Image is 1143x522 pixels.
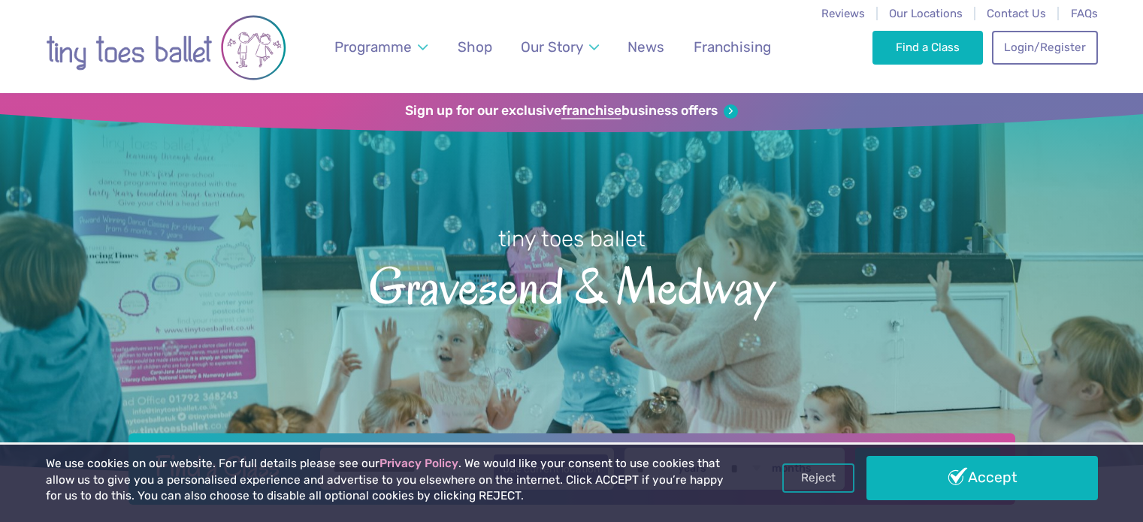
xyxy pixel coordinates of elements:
small: tiny toes ballet [498,226,646,252]
span: News [627,38,664,56]
a: Sign up for our exclusivefranchisebusiness offers [405,103,738,119]
a: Reviews [821,7,865,20]
span: Programme [334,38,412,56]
a: Shop [450,29,499,65]
img: tiny toes ballet [46,10,286,86]
a: FAQs [1071,7,1098,20]
a: Login/Register [992,31,1097,64]
a: Accept [866,456,1098,499]
span: Our Story [521,38,583,56]
span: Shop [458,38,492,56]
strong: franchise [561,103,621,119]
a: Privacy Policy [379,457,458,470]
span: Franchising [694,38,771,56]
a: Contact Us [987,7,1046,20]
a: Our Story [513,29,606,65]
p: We use cookies on our website. For full details please see our . We would like your consent to us... [46,456,730,505]
span: Gravesend & Medway [26,254,1117,315]
a: News [621,29,672,65]
a: Our Locations [889,7,963,20]
a: Find a Class [872,31,983,64]
a: Franchising [686,29,778,65]
a: Reject [782,463,854,492]
a: Programme [327,29,434,65]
